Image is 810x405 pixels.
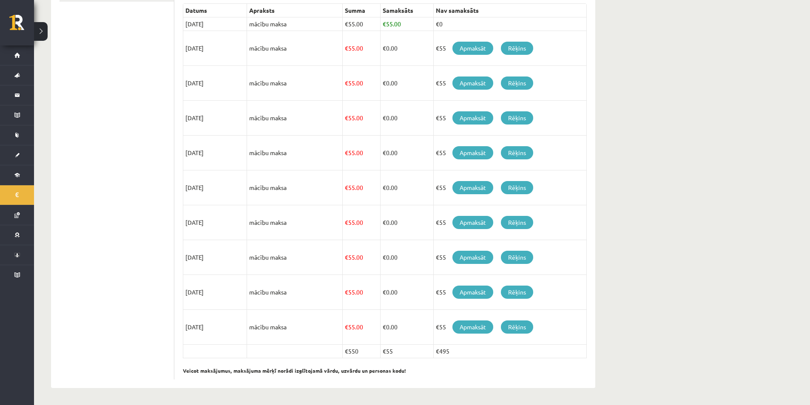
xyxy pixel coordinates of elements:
td: mācību maksa [247,275,343,310]
a: Rēķins [501,251,533,264]
th: Summa [343,4,381,17]
a: Apmaksāt [452,76,493,90]
td: 55.00 [343,205,381,240]
span: € [345,184,348,191]
a: Rēķins [501,216,533,229]
td: €495 [433,345,586,358]
span: € [383,253,386,261]
span: € [345,323,348,331]
a: Apmaksāt [452,320,493,334]
td: [DATE] [183,240,247,275]
th: Apraksts [247,4,343,17]
span: € [383,218,386,226]
a: Rēķins [501,111,533,125]
a: Rēķins [501,42,533,55]
span: € [383,288,386,296]
a: Rīgas 1. Tālmācības vidusskola [9,15,34,36]
th: Nav samaksāts [433,4,586,17]
td: mācību maksa [247,310,343,345]
span: € [383,184,386,191]
a: Apmaksāt [452,42,493,55]
td: mācību maksa [247,66,343,101]
span: € [383,79,386,87]
td: 55.00 [343,170,381,205]
td: [DATE] [183,310,247,345]
td: 55.00 [343,310,381,345]
td: €55 [433,101,586,136]
td: mācību maksa [247,240,343,275]
b: Veicot maksājumus, maksājuma mērķī norādi izglītojamā vārdu, uzvārdu un personas kodu! [183,367,406,374]
td: 0.00 [380,101,433,136]
a: Rēķins [501,181,533,194]
td: €55 [380,345,433,358]
td: mācību maksa [247,170,343,205]
td: 0.00 [380,310,433,345]
a: Apmaksāt [452,111,493,125]
td: [DATE] [183,136,247,170]
td: 0.00 [380,240,433,275]
td: €55 [433,31,586,66]
span: € [345,288,348,296]
span: € [345,149,348,156]
td: [DATE] [183,31,247,66]
a: Rēķins [501,146,533,159]
td: [DATE] [183,170,247,205]
a: Apmaksāt [452,286,493,299]
td: €55 [433,170,586,205]
td: mācību maksa [247,136,343,170]
span: € [345,253,348,261]
span: € [383,20,386,28]
td: mācību maksa [247,101,343,136]
td: mācību maksa [247,205,343,240]
td: [DATE] [183,66,247,101]
td: 0.00 [380,66,433,101]
span: € [383,323,386,331]
a: Apmaksāt [452,251,493,264]
a: Apmaksāt [452,216,493,229]
td: €55 [433,310,586,345]
a: Apmaksāt [452,146,493,159]
td: €0 [433,17,586,31]
td: 55.00 [343,275,381,310]
td: [DATE] [183,101,247,136]
td: 55.00 [380,17,433,31]
td: 55.00 [343,66,381,101]
span: € [383,149,386,156]
td: 0.00 [380,275,433,310]
td: [DATE] [183,17,247,31]
span: € [345,114,348,122]
td: €55 [433,240,586,275]
td: 55.00 [343,136,381,170]
td: 0.00 [380,136,433,170]
span: € [345,79,348,87]
th: Datums [183,4,247,17]
span: € [345,218,348,226]
a: Rēķins [501,286,533,299]
a: Rēķins [501,320,533,334]
span: € [383,44,386,52]
td: mācību maksa [247,17,343,31]
td: mācību maksa [247,31,343,66]
td: 0.00 [380,205,433,240]
td: 0.00 [380,170,433,205]
span: € [345,44,348,52]
td: 55.00 [343,240,381,275]
td: €55 [433,136,586,170]
td: €55 [433,275,586,310]
td: 0.00 [380,31,433,66]
th: Samaksāts [380,4,433,17]
td: €55 [433,66,586,101]
td: 55.00 [343,17,381,31]
td: [DATE] [183,205,247,240]
td: [DATE] [183,275,247,310]
a: Apmaksāt [452,181,493,194]
a: Rēķins [501,76,533,90]
td: 55.00 [343,31,381,66]
td: €55 [433,205,586,240]
td: €550 [343,345,381,358]
span: € [345,20,348,28]
span: € [383,114,386,122]
td: 55.00 [343,101,381,136]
